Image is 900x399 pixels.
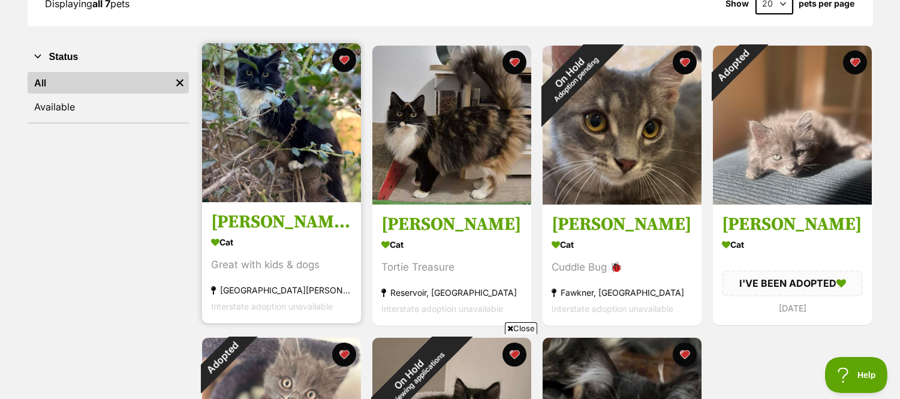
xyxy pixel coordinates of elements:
[552,214,693,236] h3: [PERSON_NAME]
[372,205,531,326] a: [PERSON_NAME] Cat Tortie Treasure Reservoir, [GEOGRAPHIC_DATA] Interstate adoption unavailable fa...
[552,56,600,104] span: Adoption pending
[232,339,669,393] iframe: Advertisement
[552,236,693,254] div: Cat
[28,72,171,94] a: All
[381,214,522,236] h3: [PERSON_NAME]
[552,304,673,314] span: Interstate adoption unavailable
[28,49,189,65] button: Status
[722,300,863,316] div: [DATE]
[186,322,257,394] div: Adopted
[202,202,361,324] a: [PERSON_NAME] 🌷 Cat Great with kids & dogs [GEOGRAPHIC_DATA][PERSON_NAME], [GEOGRAPHIC_DATA] Inte...
[722,214,863,236] h3: [PERSON_NAME]
[332,48,356,72] button: favourite
[543,46,702,205] img: Shane
[543,205,702,326] a: [PERSON_NAME] Cat Cuddle Bug 🐞 Fawkner, [GEOGRAPHIC_DATA] Interstate adoption unavailable favourite
[211,283,352,299] div: [GEOGRAPHIC_DATA][PERSON_NAME], [GEOGRAPHIC_DATA]
[673,50,697,74] button: favourite
[722,236,863,254] div: Cat
[171,72,189,94] a: Remove filter
[673,343,697,367] button: favourite
[502,50,526,74] button: favourite
[381,304,503,314] span: Interstate adoption unavailable
[28,70,189,122] div: Status
[211,234,352,251] div: Cat
[381,285,522,301] div: Reservoir, [GEOGRAPHIC_DATA]
[713,205,872,325] a: [PERSON_NAME] Cat I'VE BEEN ADOPTED [DATE] favourite
[722,271,863,296] div: I'VE BEEN ADOPTED
[381,260,522,276] div: Tortie Treasure
[381,236,522,254] div: Cat
[211,302,333,312] span: Interstate adoption unavailable
[28,96,189,118] a: Available
[713,46,872,205] img: Matt
[211,211,352,234] h3: [PERSON_NAME] 🌷
[211,257,352,274] div: Great with kids & dogs
[372,46,531,205] img: Diana
[543,195,702,207] a: On HoldAdoption pending
[697,30,768,101] div: Adopted
[825,357,888,393] iframe: Help Scout Beacon - Open
[552,285,693,301] div: Fawkner, [GEOGRAPHIC_DATA]
[843,50,867,74] button: favourite
[505,322,537,334] span: Close
[552,260,693,276] div: Cuddle Bug 🐞
[202,43,361,202] img: Gertie 🌷
[713,195,872,207] a: Adopted
[520,23,625,128] div: On Hold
